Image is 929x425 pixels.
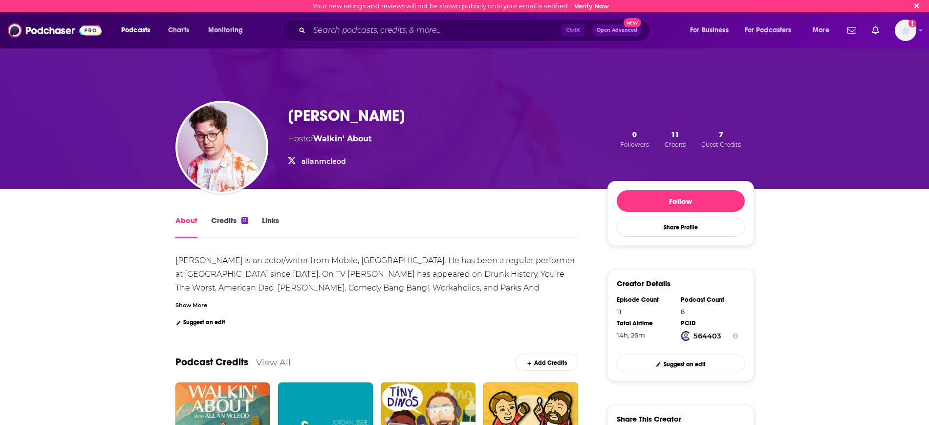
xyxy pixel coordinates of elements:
[617,129,652,149] button: 0Followers
[201,22,256,38] button: open menu
[168,23,189,37] span: Charts
[665,141,686,148] span: Credits
[617,414,681,424] h3: Share This Creator
[292,19,659,42] div: Search podcasts, credits, & more...
[617,308,674,315] div: 11
[597,28,637,33] span: Open Advanced
[175,256,580,361] div: [PERSON_NAME] is an actor/writer from Mobile, [GEOGRAPHIC_DATA]. He has been a regular performer ...
[745,23,792,37] span: For Podcasters
[175,319,226,326] a: Suggest an edit
[8,21,102,40] img: Podchaser - Follow, Share and Rate Podcasts
[313,134,372,143] a: Walkin' About
[617,279,670,288] h3: Creator Details
[681,308,738,315] div: 8
[617,218,745,237] button: Share Profile
[698,129,744,149] button: 7Guest Credits
[175,356,248,368] a: Podcast Credits
[592,24,642,36] button: Open AdvancedNew
[208,23,243,37] span: Monitoring
[617,319,674,327] div: Total Airtime
[681,331,691,341] img: Podchaser Creator ID logo
[701,141,741,148] span: Guest Credits
[617,331,645,339] span: 14 hours, 26 minutes, 52 seconds
[562,24,584,37] span: Ctrl K
[908,20,916,27] svg: Email not verified
[681,296,738,304] div: Podcast Count
[211,216,248,238] a: Credits11
[515,354,578,371] a: Add Credits
[733,331,738,341] button: Show Info
[806,22,842,38] button: open menu
[241,217,248,224] div: 11
[617,296,674,304] div: Episode Count
[306,134,372,143] span: of
[114,22,163,38] button: open menu
[262,216,279,238] a: Links
[256,357,291,367] a: View All
[895,20,916,41] span: Logged in as MelissaPS
[868,22,883,39] a: Show notifications dropdown
[302,157,346,166] a: allanmcleod
[632,130,637,139] span: 0
[843,22,860,39] a: Show notifications dropdown
[738,22,806,38] button: open menu
[177,103,266,192] img: Allan McLeod
[175,216,197,238] a: About
[309,22,562,38] input: Search podcasts, credits, & more...
[288,106,405,125] h1: [PERSON_NAME]
[671,130,679,139] span: 11
[813,23,829,37] span: More
[574,2,609,10] a: Verify Now
[681,319,738,327] div: PCID
[693,332,721,340] strong: 564403
[624,18,641,27] span: New
[662,129,689,149] button: 11Credits
[895,20,916,41] button: Show profile menu
[313,2,609,10] div: Your new ratings and reviews will not be shown publicly until your email is verified.
[895,20,916,41] img: User Profile
[719,130,723,139] span: 7
[620,141,649,148] span: Followers
[121,23,150,37] span: Podcasts
[617,190,745,212] button: Follow
[162,22,195,38] a: Charts
[690,23,729,37] span: For Business
[288,134,306,143] span: Host
[683,22,741,38] button: open menu
[617,355,745,372] a: Suggest an edit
